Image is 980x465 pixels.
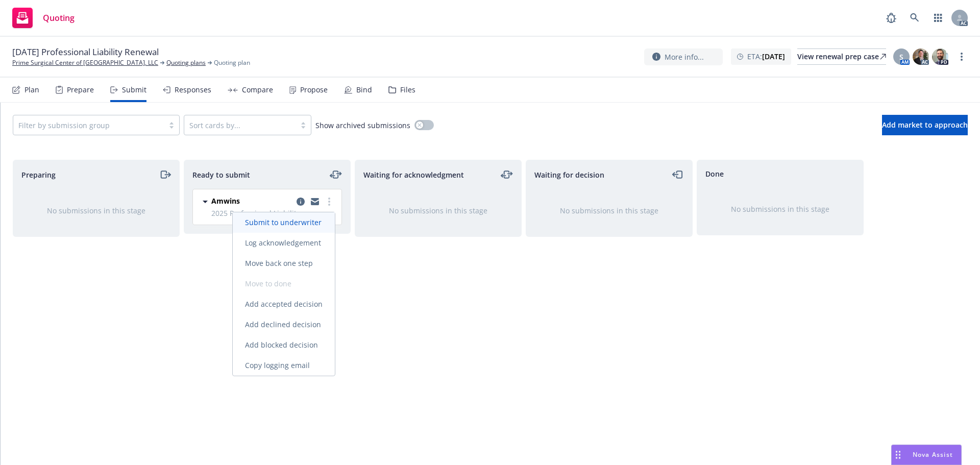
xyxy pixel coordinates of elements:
[242,86,273,94] div: Compare
[747,51,785,62] span: ETA :
[12,46,159,58] span: [DATE] Professional Liability Renewal
[192,169,250,180] span: Ready to submit
[233,299,335,309] span: Add accepted decision
[665,52,704,62] span: More info...
[928,8,948,28] a: Switch app
[891,445,962,465] button: Nova Assist
[882,120,968,130] span: Add market to approach
[323,195,335,208] a: more
[913,450,953,459] span: Nova Assist
[797,49,886,64] div: View renewal prep case
[211,195,240,206] span: Amwins
[644,48,723,65] button: More info...
[295,195,307,208] a: copy logging email
[315,120,410,131] span: Show archived submissions
[932,48,948,65] img: photo
[214,58,250,67] span: Quoting plan
[211,208,335,218] span: 2025 Professional Liability
[309,195,321,208] a: copy logging email
[356,86,372,94] div: Bind
[762,52,785,61] strong: [DATE]
[233,279,304,288] span: Move to done
[400,86,415,94] div: Files
[672,168,684,181] a: moveLeft
[330,168,342,181] a: moveLeftRight
[881,8,901,28] a: Report a Bug
[159,168,171,181] a: moveRight
[372,205,505,216] div: No submissions in this stage
[12,58,158,67] a: Prime Surgical Center of [GEOGRAPHIC_DATA], LLC
[233,217,334,227] span: Submit to underwriter
[797,48,886,65] a: View renewal prep case
[233,238,333,248] span: Log acknowledgement
[233,258,325,268] span: Move back one step
[955,51,968,63] a: more
[714,204,847,214] div: No submissions in this stage
[233,340,330,350] span: Add blocked decision
[363,169,464,180] span: Waiting for acknowledgment
[43,14,75,22] span: Quoting
[21,169,56,180] span: Preparing
[899,52,903,62] span: S
[24,86,39,94] div: Plan
[892,445,904,464] div: Drag to move
[882,115,968,135] button: Add market to approach
[913,48,929,65] img: photo
[501,168,513,181] a: moveLeftRight
[8,4,79,32] a: Quoting
[233,360,322,370] span: Copy logging email
[233,320,333,329] span: Add declined decision
[175,86,211,94] div: Responses
[904,8,925,28] a: Search
[300,86,328,94] div: Propose
[67,86,94,94] div: Prepare
[30,205,163,216] div: No submissions in this stage
[166,58,206,67] a: Quoting plans
[543,205,676,216] div: No submissions in this stage
[534,169,604,180] span: Waiting for decision
[122,86,146,94] div: Submit
[705,168,724,179] span: Done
